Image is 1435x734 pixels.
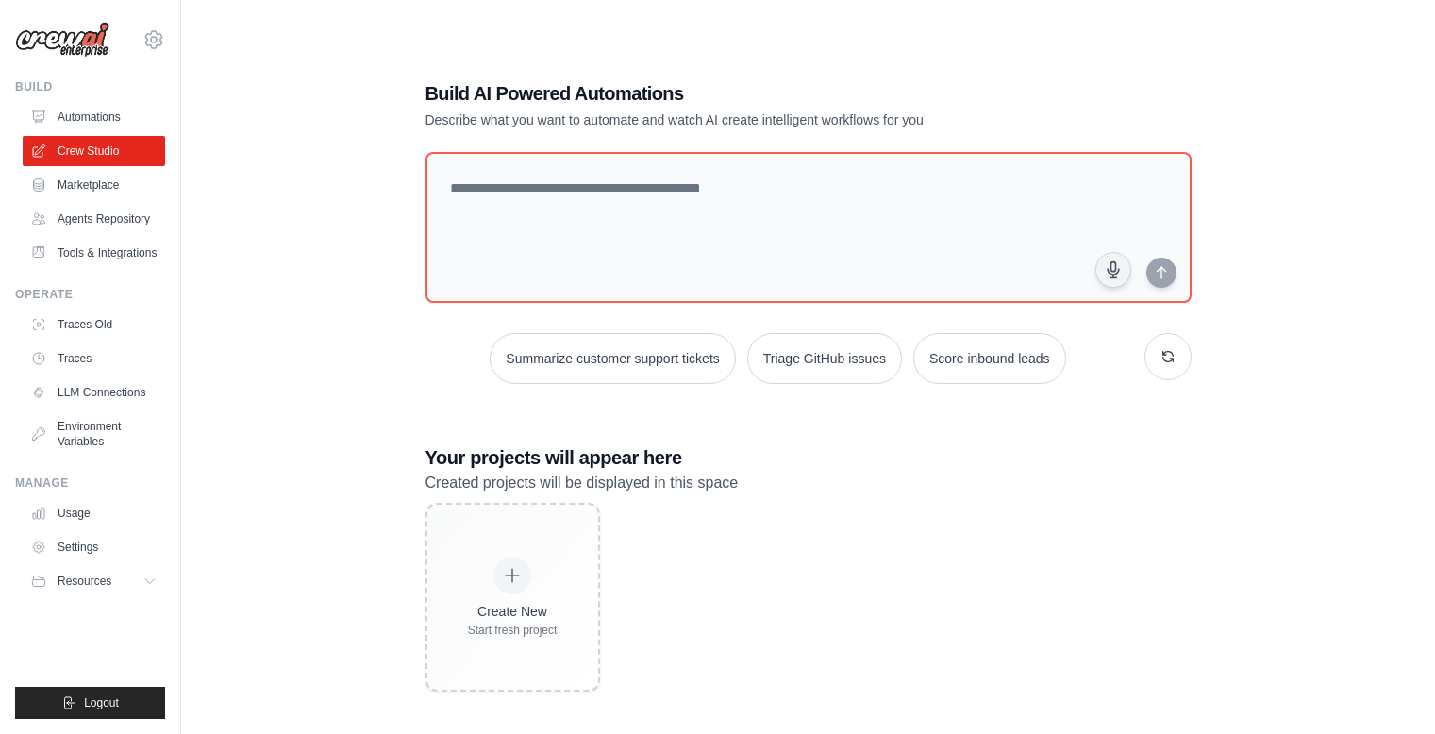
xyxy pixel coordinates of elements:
a: Settings [23,532,165,562]
a: Environment Variables [23,411,165,457]
div: Build [15,79,165,94]
a: Marketplace [23,170,165,200]
div: Start fresh project [468,623,558,638]
a: Traces Old [23,309,165,340]
button: Triage GitHub issues [747,333,902,384]
a: Automations [23,102,165,132]
p: Describe what you want to automate and watch AI create intelligent workflows for you [425,110,1060,129]
a: Usage [23,498,165,528]
button: Resources [23,566,165,596]
span: Logout [84,695,119,710]
button: Score inbound leads [913,333,1066,384]
button: Summarize customer support tickets [490,333,735,384]
h3: Your projects will appear here [425,444,1192,471]
div: Create New [468,602,558,621]
a: Crew Studio [23,136,165,166]
a: LLM Connections [23,377,165,408]
button: Get new suggestions [1144,333,1192,380]
button: Click to speak your automation idea [1095,252,1131,288]
h1: Build AI Powered Automations [425,80,1060,107]
a: Tools & Integrations [23,238,165,268]
a: Traces [23,343,165,374]
img: Logo [15,22,109,58]
div: Operate [15,287,165,302]
button: Logout [15,687,165,719]
a: Agents Repository [23,204,165,234]
span: Resources [58,574,111,589]
div: Manage [15,475,165,491]
p: Created projects will be displayed in this space [425,471,1192,495]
